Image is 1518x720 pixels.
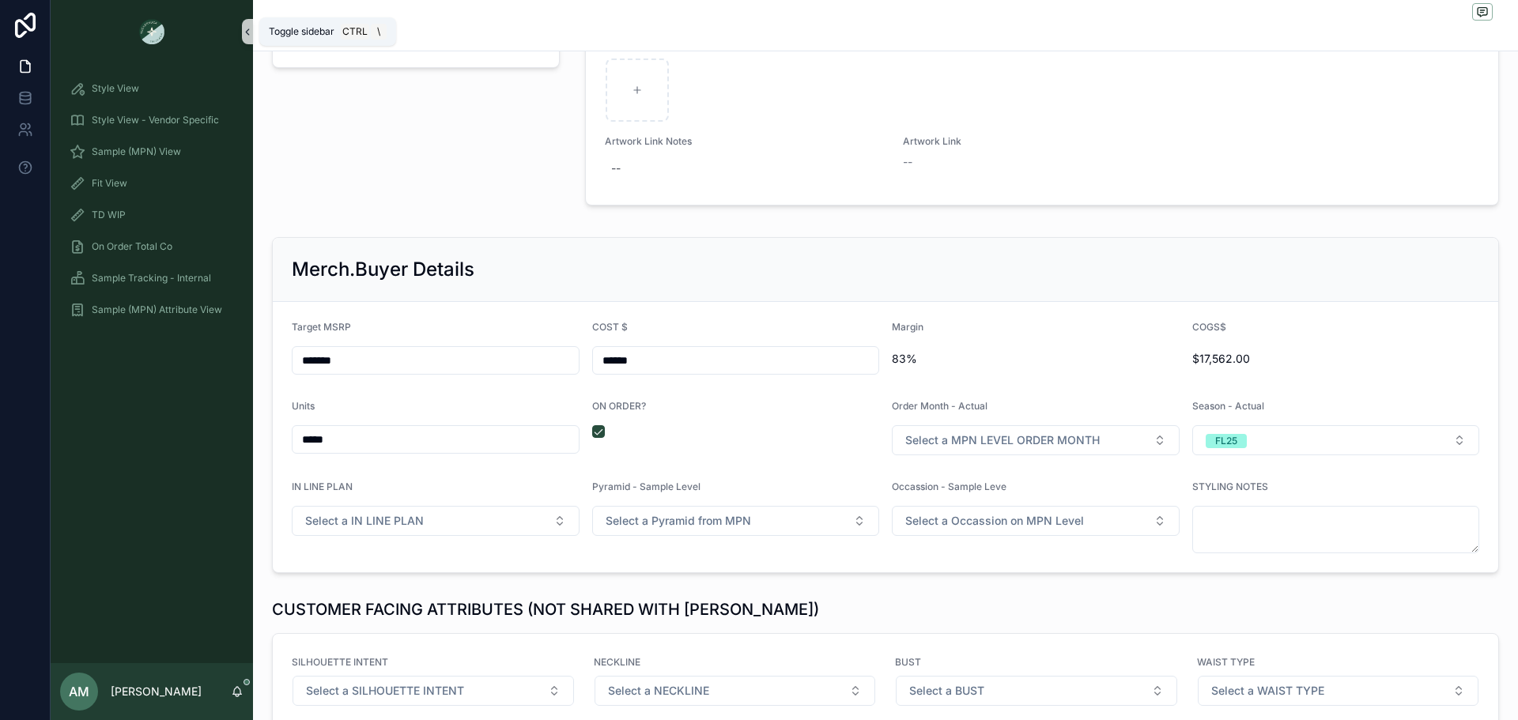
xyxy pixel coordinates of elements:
[60,138,244,166] a: Sample (MPN) View
[1215,434,1237,448] div: FL25
[306,683,464,699] span: Select a SILHOUETTE INTENT
[293,676,574,706] button: Select Button
[272,598,819,620] h1: CUSTOMER FACING ATTRIBUTES (NOT SHARED WITH [PERSON_NAME])
[292,481,353,492] span: IN LINE PLAN
[1192,351,1480,367] span: $17,562.00
[139,19,164,44] img: App logo
[292,321,351,333] span: Target MSRP
[896,676,1177,706] button: Select Button
[92,177,127,190] span: Fit View
[606,513,751,529] span: Select a Pyramid from MPN
[592,481,700,492] span: Pyramid - Sample Level
[60,74,244,103] a: Style View
[60,232,244,261] a: On Order Total Co
[92,303,222,316] span: Sample (MPN) Attribute View
[1197,656,1480,669] span: WAIST TYPE
[292,400,315,412] span: Units
[92,272,211,285] span: Sample Tracking - Internal
[1192,425,1480,455] button: Select Button
[92,209,126,221] span: TD WIP
[592,400,646,412] span: ON ORDER?
[605,135,884,148] span: Artwork Link Notes
[60,264,244,292] a: Sample Tracking - Internal
[92,82,139,95] span: Style View
[592,506,880,536] button: Select Button
[1211,683,1324,699] span: Select a WAIST TYPE
[892,400,987,412] span: Order Month - Actual
[60,201,244,229] a: TD WIP
[51,63,253,345] div: scrollable content
[60,169,244,198] a: Fit View
[1192,400,1264,412] span: Season - Actual
[341,24,369,40] span: Ctrl
[608,683,709,699] span: Select a NECKLINE
[1192,321,1226,333] span: COGS$
[92,145,181,158] span: Sample (MPN) View
[892,425,1180,455] button: Select Button
[892,506,1180,536] button: Select Button
[269,25,334,38] span: Toggle sidebar
[909,683,984,699] span: Select a BUST
[92,114,219,126] span: Style View - Vendor Specific
[592,321,628,333] span: COST $
[895,656,1178,669] span: BUST
[594,656,877,669] span: NECKLINE
[92,240,172,253] span: On Order Total Co
[903,154,912,170] span: --
[292,656,575,669] span: SILHOUETTE INTENT
[903,135,1108,148] span: Artwork Link
[372,25,385,38] span: \
[892,321,923,333] span: Margin
[595,676,876,706] button: Select Button
[1192,481,1268,492] span: STYLING NOTES
[69,682,89,701] span: AM
[292,506,580,536] button: Select Button
[305,513,424,529] span: Select a IN LINE PLAN
[292,257,474,282] h2: Merch.Buyer Details
[60,106,244,134] a: Style View - Vendor Specific
[611,160,621,176] div: --
[892,481,1006,492] span: Occassion - Sample Leve
[892,351,1180,367] span: 83%
[1198,676,1479,706] button: Select Button
[111,684,202,699] p: [PERSON_NAME]
[905,432,1100,448] span: Select a MPN LEVEL ORDER MONTH
[905,513,1084,529] span: Select a Occassion on MPN Level
[60,296,244,324] a: Sample (MPN) Attribute View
